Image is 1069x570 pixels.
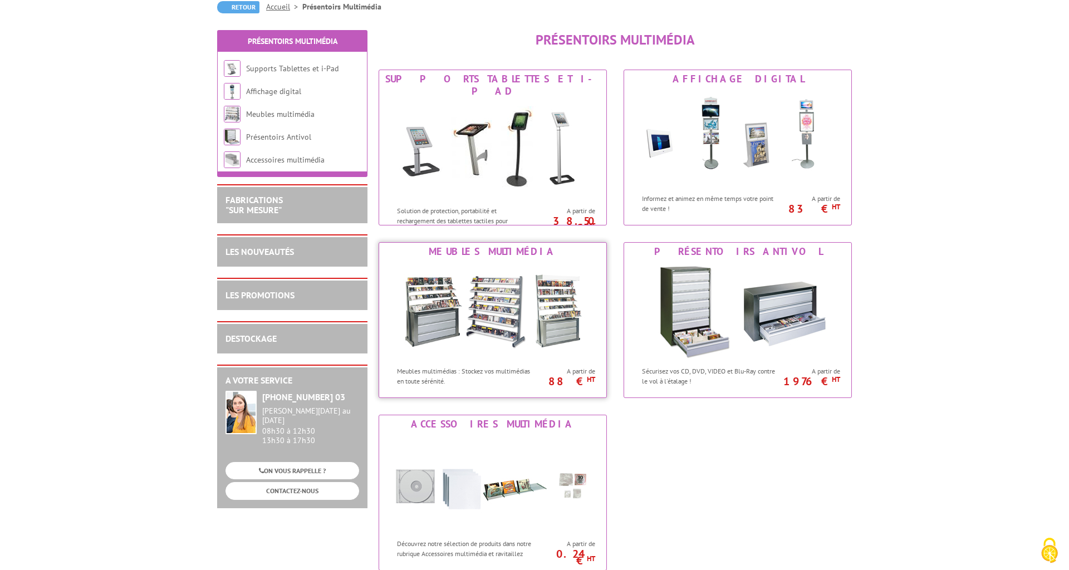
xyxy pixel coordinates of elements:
[382,73,604,97] div: Supports Tablettes et i-Pad
[627,73,849,85] div: Affichage digital
[390,100,596,200] img: Supports Tablettes et i-Pad
[225,462,359,479] a: ON VOUS RAPPELLE ?
[224,129,241,145] img: Présentoirs Antivol
[624,242,852,398] a: Présentoirs Antivol Présentoirs Antivol Sécurisez vos CD, DVD, VIDEO et Blu-Ray contre le vol à l...
[1030,532,1069,570] button: Cookies (fenêtre modale)
[246,109,315,119] a: Meubles multimédia
[642,366,780,385] p: Sécurisez vos CD, DVD, VIDEO et Blu-Ray contre le vol à l'étalage !
[379,70,607,225] a: Supports Tablettes et i-Pad Supports Tablettes et i-Pad Solution de protection, portabilité et re...
[225,482,359,499] a: CONTACTEZ-NOUS
[246,132,311,142] a: Présentoirs Antivol
[224,151,241,168] img: Accessoires multimédia
[225,333,277,344] a: DESTOCKAGE
[225,376,359,386] h2: A votre service
[246,86,301,96] a: Affichage digital
[262,391,345,402] strong: [PHONE_NUMBER] 03
[778,378,840,385] p: 1976 €
[533,218,595,231] p: 38.50 €
[1036,537,1063,564] img: Cookies (fenêtre modale)
[266,2,302,12] a: Accueil
[635,88,841,188] img: Affichage digital
[538,207,595,215] span: A partir de
[246,63,339,73] a: Supports Tablettes et i-Pad
[778,205,840,212] p: 83 €
[397,206,535,234] p: Solution de protection, portabilité et rechargement des tablettes tactiles pour professionnels.
[397,539,535,567] p: Découvrez notre sélection de produits dans notre rubrique Accessoires multimédia et ravitaillez v...
[390,261,596,361] img: Meubles multimédia
[783,367,840,376] span: A partir de
[382,418,604,430] div: Accessoires multimédia
[225,391,257,434] img: widget-service.jpg
[538,539,595,548] span: A partir de
[783,194,840,203] span: A partir de
[627,245,849,258] div: Présentoirs Antivol
[390,433,596,533] img: Accessoires multimédia
[635,261,841,361] img: Présentoirs Antivol
[225,289,295,301] a: LES PROMOTIONS
[379,242,607,398] a: Meubles multimédia Meubles multimédia Meubles multimédias : Stockez vos multimédias en toute séré...
[262,406,359,425] div: [PERSON_NAME][DATE] au [DATE]
[262,406,359,445] div: 08h30 à 12h30 13h30 à 17h30
[224,106,241,122] img: Meubles multimédia
[302,1,381,12] li: Présentoirs Multimédia
[587,375,595,384] sup: HT
[382,245,604,258] div: Meubles multimédia
[224,83,241,100] img: Affichage digital
[624,70,852,225] a: Affichage digital Affichage digital Informez et animez en même temps votre point de vente ! A par...
[538,367,595,376] span: A partir de
[533,378,595,385] p: 88 €
[225,246,294,257] a: LES NOUVEAUTÉS
[587,554,595,563] sup: HT
[642,194,780,213] p: Informez et animez en même temps votre point de vente !
[379,33,852,47] h1: Présentoirs Multimédia
[224,60,241,77] img: Supports Tablettes et i-Pad
[397,366,535,385] p: Meubles multimédias : Stockez vos multimédias en toute sérénité.
[587,221,595,230] sup: HT
[832,375,840,384] sup: HT
[533,551,595,564] p: 0.24 €
[246,155,325,165] a: Accessoires multimédia
[248,36,337,46] a: Présentoirs Multimédia
[225,194,283,215] a: FABRICATIONS"Sur Mesure"
[832,202,840,212] sup: HT
[217,1,259,13] a: Retour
